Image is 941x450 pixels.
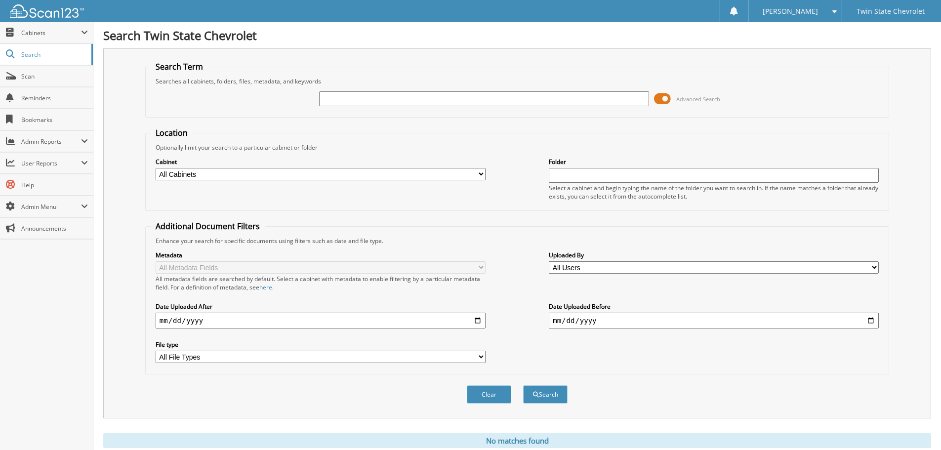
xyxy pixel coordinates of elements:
[151,221,265,232] legend: Additional Document Filters
[151,143,884,152] div: Optionally limit your search to a particular cabinet or folder
[549,158,879,166] label: Folder
[151,61,208,72] legend: Search Term
[21,224,88,233] span: Announcements
[549,184,879,201] div: Select a cabinet and begin typing the name of the folder you want to search in. If the name match...
[523,385,568,404] button: Search
[549,313,879,328] input: end
[676,95,720,103] span: Advanced Search
[156,313,486,328] input: start
[103,433,931,448] div: No matches found
[103,27,931,43] h1: Search Twin State Chevrolet
[21,50,86,59] span: Search
[156,158,486,166] label: Cabinet
[151,127,193,138] legend: Location
[763,8,818,14] span: [PERSON_NAME]
[21,94,88,102] span: Reminders
[156,275,486,291] div: All metadata fields are searched by default. Select a cabinet with metadata to enable filtering b...
[21,116,88,124] span: Bookmarks
[549,251,879,259] label: Uploaded By
[10,4,84,18] img: scan123-logo-white.svg
[151,77,884,85] div: Searches all cabinets, folders, files, metadata, and keywords
[549,302,879,311] label: Date Uploaded Before
[156,302,486,311] label: Date Uploaded After
[151,237,884,245] div: Enhance your search for specific documents using filters such as date and file type.
[21,72,88,81] span: Scan
[467,385,511,404] button: Clear
[21,159,81,167] span: User Reports
[21,181,88,189] span: Help
[21,137,81,146] span: Admin Reports
[259,283,272,291] a: here
[21,29,81,37] span: Cabinets
[21,203,81,211] span: Admin Menu
[156,340,486,349] label: File type
[156,251,486,259] label: Metadata
[857,8,925,14] span: Twin State Chevrolet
